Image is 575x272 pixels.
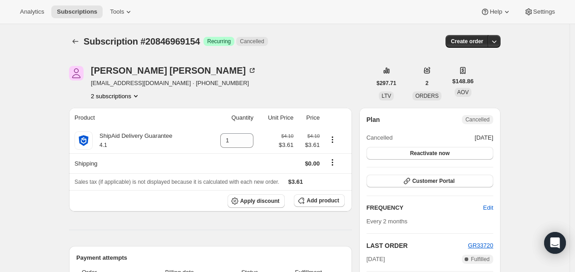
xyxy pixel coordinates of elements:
h2: FREQUENCY [367,203,483,212]
small: 4.1 [99,142,107,148]
button: Edit [478,201,499,215]
span: $3.61 [299,141,320,150]
span: $3.61 [279,141,294,150]
span: Customer Portal [412,177,455,185]
span: Fiona James [69,66,84,81]
span: $297.71 [377,80,396,87]
h2: Payment attempts [76,253,345,262]
button: Analytics [15,5,50,18]
span: Recurring [207,38,231,45]
span: Fulfilled [471,256,490,263]
span: Cancelled [466,116,490,123]
th: Shipping [69,153,206,173]
span: Help [490,8,502,15]
span: Settings [533,8,555,15]
button: Tools [104,5,139,18]
th: Price [296,108,322,128]
span: 2 [426,80,429,87]
span: [EMAIL_ADDRESS][DOMAIN_NAME] · [PHONE_NUMBER] [91,79,257,88]
small: $4.10 [281,133,293,139]
button: Customer Portal [367,175,493,187]
span: Subscriptions [57,8,97,15]
span: AOV [457,89,469,96]
span: $3.61 [288,178,303,185]
span: ORDERS [415,93,438,99]
th: Unit Price [256,108,296,128]
span: Apply discount [240,197,280,205]
button: GR33720 [468,241,493,250]
span: [DATE] [475,133,493,142]
span: LTV [382,93,391,99]
span: Edit [483,203,493,212]
button: Apply discount [228,194,285,208]
button: Subscriptions [69,35,82,48]
th: Product [69,108,206,128]
span: Cancelled [367,133,393,142]
div: ShipAid Delivery Guarantee [93,131,172,150]
h2: LAST ORDER [367,241,468,250]
span: Sales tax (if applicable) is not displayed because it is calculated with each new order. [74,179,279,185]
span: Create order [451,38,483,45]
button: Subscriptions [51,5,103,18]
span: Subscription #20846969154 [84,36,200,46]
span: Reactivate now [410,150,450,157]
span: $0.00 [305,160,320,167]
div: [PERSON_NAME] [PERSON_NAME] [91,66,257,75]
button: Reactivate now [367,147,493,160]
small: $4.10 [307,133,320,139]
span: Cancelled [240,38,264,45]
button: Settings [519,5,560,18]
button: Product actions [91,91,140,101]
a: GR33720 [468,242,493,249]
span: [DATE] [367,255,385,264]
button: Help [475,5,516,18]
button: Create order [446,35,489,48]
span: $148.86 [452,77,474,86]
button: 2 [420,77,434,90]
span: Tools [110,8,124,15]
th: Quantity [206,108,256,128]
span: Add product [307,197,339,204]
span: Every 2 months [367,218,407,225]
h2: Plan [367,115,380,124]
button: $297.71 [371,77,402,90]
div: Open Intercom Messenger [544,232,566,254]
span: Analytics [20,8,44,15]
img: product img [74,131,93,150]
button: Product actions [325,135,340,145]
button: Shipping actions [325,157,340,167]
button: Add product [294,194,344,207]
